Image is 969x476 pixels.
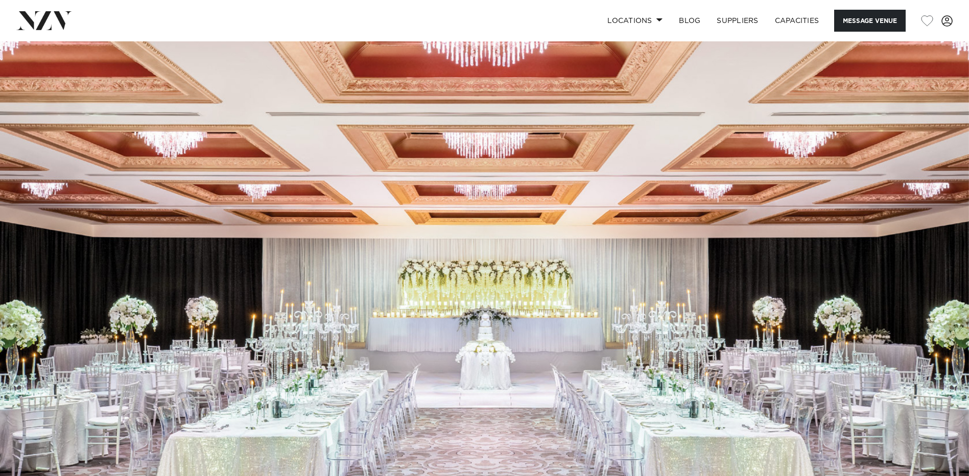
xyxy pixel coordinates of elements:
[708,10,766,32] a: SUPPLIERS
[767,10,828,32] a: Capacities
[599,10,671,32] a: Locations
[671,10,708,32] a: BLOG
[16,11,72,30] img: nzv-logo.png
[834,10,906,32] button: Message Venue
